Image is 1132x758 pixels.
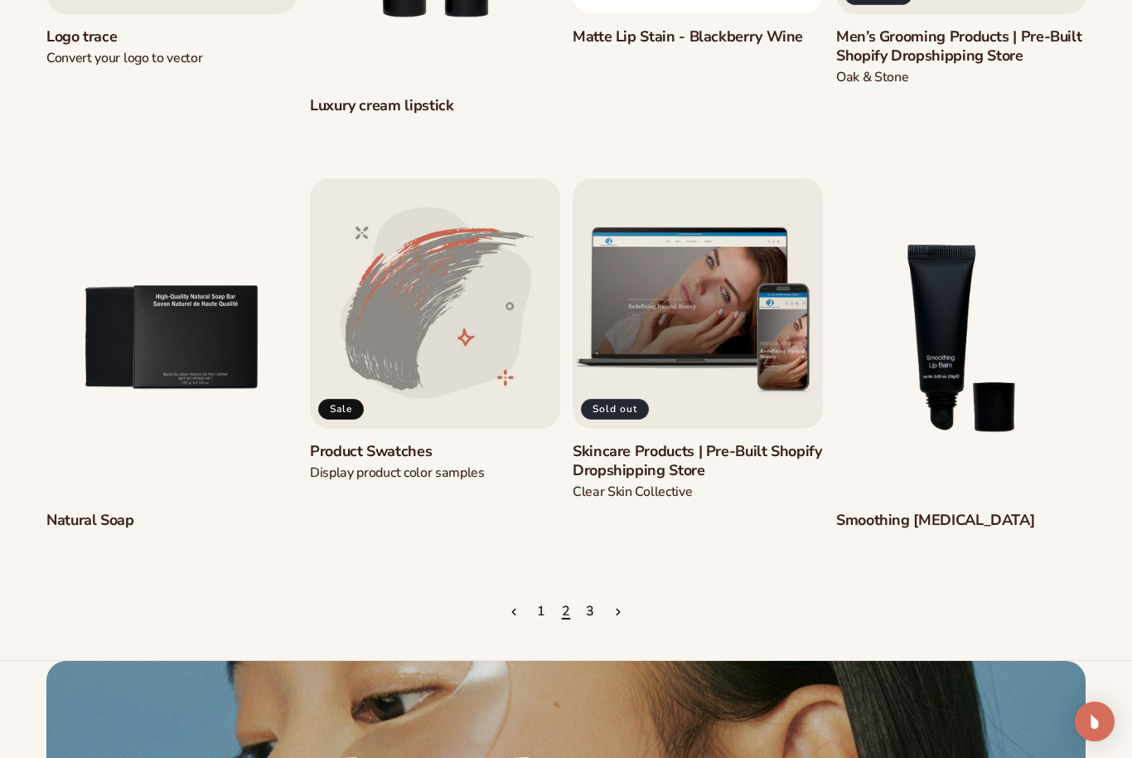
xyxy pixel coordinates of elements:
[611,594,624,630] a: Next page
[573,442,823,481] a: Skincare Products | Pre-Built Shopify Dropshipping Store
[586,594,595,630] a: Page 3
[46,511,297,530] a: Natural Soap
[46,27,297,46] a: Logo trace
[46,594,1086,630] nav: Pagination
[310,96,560,115] a: Luxury cream lipstick
[836,27,1086,66] a: Men’s Grooming Products | Pre-Built Shopify Dropshipping Store
[537,594,546,630] a: Page 1
[562,594,571,630] a: Page 2
[310,442,560,461] a: Product Swatches
[836,511,1086,530] a: Smoothing [MEDICAL_DATA]
[573,27,823,46] a: Matte Lip Stain - Blackberry Wine
[508,594,521,630] a: Previous page
[1075,702,1115,741] div: Open Intercom Messenger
